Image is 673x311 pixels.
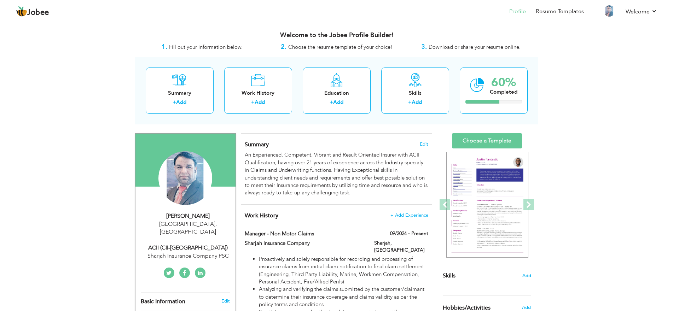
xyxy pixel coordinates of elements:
a: Welcome [626,7,657,16]
span: Add [522,304,531,311]
a: Resume Templates [536,7,584,16]
label: + [408,99,412,106]
label: + [251,99,255,106]
a: Add [176,99,186,106]
div: Completed [490,88,517,96]
label: Manager - Non Motor Claims [245,230,364,237]
span: Work History [245,212,278,219]
h3: Welcome to the Jobee Profile Builder! [135,32,538,39]
div: 60% [490,77,517,88]
div: An Experienced, Competent, Vibrant and Result Oriented Insurer with ACII Qualification, having ov... [245,151,428,197]
span: Download or share your resume online. [429,43,521,51]
div: [GEOGRAPHIC_DATA] [GEOGRAPHIC_DATA] [141,220,236,236]
h4: Adding a summary is a quick and easy way to highlight your experience and interests. [245,141,428,148]
label: 09/2024 - Present [390,230,428,237]
div: Skills [387,89,443,97]
li: Proactively and solely responsible for recording and processing of insurance claims from initial ... [259,256,428,286]
img: KASHIF SHAFIQUE [158,151,212,205]
img: Profile Img [604,5,615,17]
li: Analyzing and verifying the claims submitted by the customer/claimant to determine their insuranc... [259,286,428,308]
div: Sharjah Insurance Company PSC [141,252,236,260]
label: Sharjah Insurance Company [245,240,364,247]
span: , [215,220,217,228]
label: Sharjah, [GEOGRAPHIC_DATA] [374,240,428,254]
span: Add [522,272,531,279]
a: Add [333,99,343,106]
label: + [173,99,176,106]
strong: 1. [162,42,167,51]
a: Add [412,99,422,106]
strong: 2. [281,42,286,51]
span: Skills [443,272,456,280]
label: + [330,99,333,106]
div: Work History [230,89,286,97]
span: Edit [420,142,428,147]
span: Summary [245,141,269,148]
div: Summary [151,89,208,97]
span: Jobee [27,9,49,17]
a: Add [255,99,265,106]
div: Education [308,89,365,97]
div: ACII (CII-[GEOGRAPHIC_DATA]) [141,244,236,252]
strong: 3. [421,42,427,51]
img: jobee.io [16,6,27,17]
h4: This helps to show the companies you have worked for. [245,212,428,219]
span: + Add Experience [390,213,428,218]
a: Profile [509,7,526,16]
a: Edit [221,298,230,304]
a: Jobee [16,6,49,17]
div: [PERSON_NAME] [141,212,236,220]
a: Choose a Template [452,133,522,148]
span: Basic Information [141,299,185,305]
span: Choose the resume template of your choice! [288,43,393,51]
span: Fill out your information below. [169,43,243,51]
